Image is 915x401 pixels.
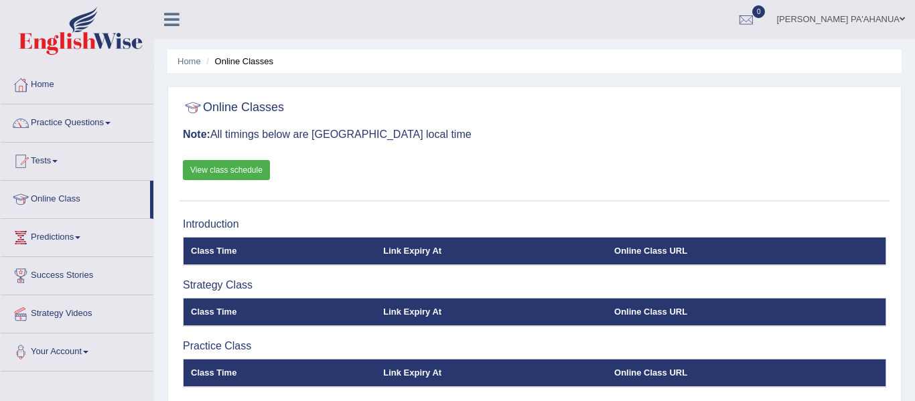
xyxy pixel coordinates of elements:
[183,160,270,180] a: View class schedule
[376,298,607,326] th: Link Expiry At
[607,298,886,326] th: Online Class URL
[1,333,153,367] a: Your Account
[1,143,153,176] a: Tests
[1,181,150,214] a: Online Class
[607,359,886,387] th: Online Class URL
[752,5,766,18] span: 0
[1,219,153,252] a: Predictions
[183,279,886,291] h3: Strategy Class
[376,359,607,387] th: Link Expiry At
[178,56,201,66] a: Home
[1,66,153,100] a: Home
[183,218,886,230] h3: Introduction
[184,237,376,265] th: Class Time
[183,129,210,140] b: Note:
[183,340,886,352] h3: Practice Class
[184,359,376,387] th: Class Time
[376,237,607,265] th: Link Expiry At
[203,55,273,68] li: Online Classes
[1,257,153,291] a: Success Stories
[183,98,284,118] h2: Online Classes
[183,129,886,141] h3: All timings below are [GEOGRAPHIC_DATA] local time
[607,237,886,265] th: Online Class URL
[1,104,153,138] a: Practice Questions
[1,295,153,329] a: Strategy Videos
[184,298,376,326] th: Class Time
